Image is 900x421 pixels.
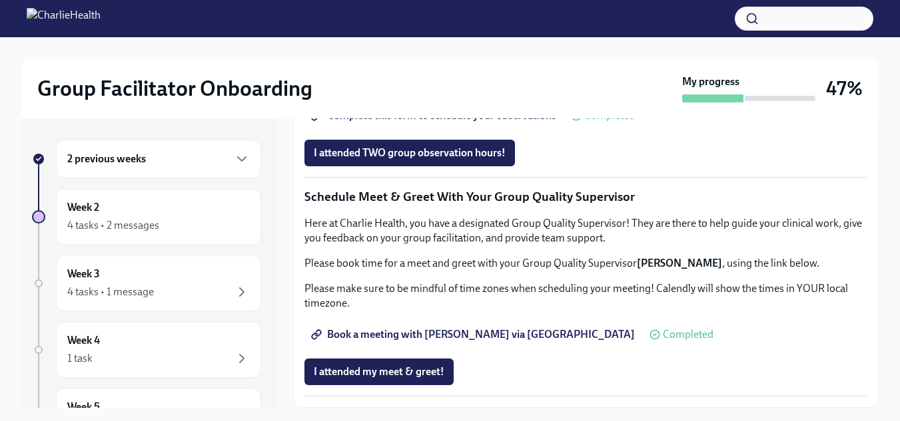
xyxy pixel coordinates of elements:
h6: Week 2 [67,200,99,215]
span: I attended TWO group observation hours! [314,146,506,160]
a: Week 41 task [32,322,261,378]
p: Please make sure to be mindful of time zones when scheduling your meeting! Calendly will show the... [304,281,867,311]
p: Please book time for a meet and greet with your Group Quality Supervisor , using the link below. [304,256,867,271]
span: I attended my meet & greet! [314,365,444,378]
p: Here at Charlie Health, you have a designated Group Quality Supervisor! They are there to help gu... [304,216,867,245]
p: Schedule Meet & Greet With Your Group Quality Supervisor [304,188,867,206]
a: Week 24 tasks • 2 messages [32,189,261,245]
span: Completed [584,110,635,121]
span: Completed [663,329,713,340]
a: Week 34 tasks • 1 message [32,255,261,311]
span: Book a meeting with [PERSON_NAME] via [GEOGRAPHIC_DATA] [314,328,635,341]
div: 4 tasks • 1 message [67,285,154,299]
h6: Week 5 [67,400,100,414]
div: 1 task [67,351,93,366]
strong: My progress [682,74,739,89]
h6: Week 3 [67,267,100,281]
button: I attended TWO group observation hours! [304,140,515,166]
h6: 2 previous weeks [67,152,146,166]
h2: Group Facilitator Onboarding [37,75,312,102]
strong: [PERSON_NAME] [637,257,722,269]
div: 2 previous weeks [56,140,261,178]
h6: Week 4 [67,333,100,348]
a: Book a meeting with [PERSON_NAME] via [GEOGRAPHIC_DATA] [304,321,644,348]
img: CharlieHealth [27,8,101,29]
div: 4 tasks • 2 messages [67,218,159,233]
h3: 47% [826,76,863,100]
button: I attended my meet & greet! [304,358,454,385]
